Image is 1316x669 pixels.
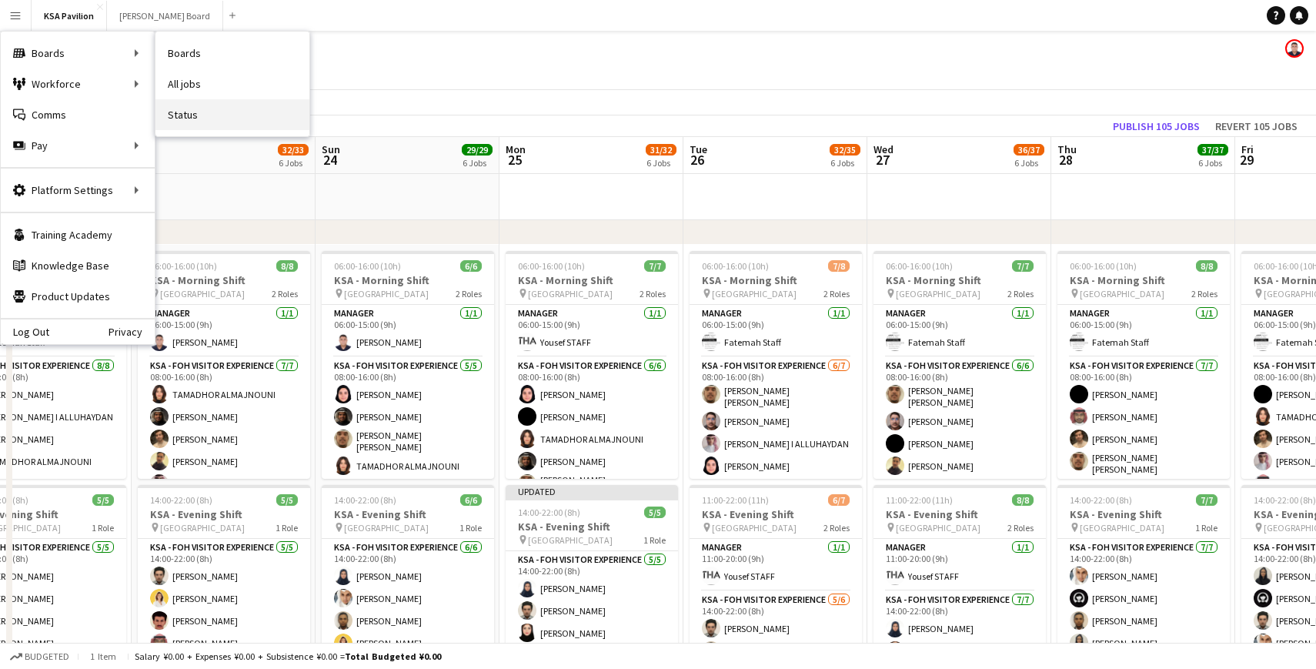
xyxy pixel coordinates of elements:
[1080,288,1164,299] span: [GEOGRAPHIC_DATA]
[1014,144,1044,156] span: 36/37
[334,260,401,272] span: 06:00-16:00 (10h)
[1107,116,1206,136] button: Publish 105 jobs
[138,251,310,479] app-job-card: 06:00-16:00 (10h)8/8KSA - Morning Shift [GEOGRAPHIC_DATA]2 RolesManager1/106:00-15:00 (9h)[PERSON...
[702,260,769,272] span: 06:00-16:00 (10h)
[1239,151,1254,169] span: 29
[1241,142,1254,156] span: Fri
[459,522,482,534] span: 1 Role
[1,99,155,130] a: Comms
[1014,157,1044,169] div: 6 Jobs
[322,507,494,521] h3: KSA - Evening Shift
[712,288,797,299] span: [GEOGRAPHIC_DATA]
[1,326,49,338] a: Log Out
[506,357,678,526] app-card-role: KSA - FOH Visitor Experience6/608:00-16:00 (8h)[PERSON_NAME][PERSON_NAME]TAMADHOR ALMAJNOUNI[PERS...
[1057,507,1230,521] h3: KSA - Evening Shift
[1254,494,1316,506] span: 14:00-22:00 (8h)
[690,251,862,479] app-job-card: 06:00-16:00 (10h)7/8KSA - Morning Shift [GEOGRAPHIC_DATA]2 RolesManager1/106:00-15:00 (9h)Fatemah...
[506,142,526,156] span: Mon
[1007,522,1034,534] span: 2 Roles
[278,144,309,156] span: 32/33
[690,539,862,591] app-card-role: Manager1/111:00-20:00 (9h)Yousef STAFF
[1285,39,1304,58] app-user-avatar: Hussein Al Najjar
[160,288,245,299] span: [GEOGRAPHIC_DATA]
[828,494,850,506] span: 6/7
[25,651,69,662] span: Budgeted
[1057,273,1230,287] h3: KSA - Morning Shift
[646,157,676,169] div: 6 Jobs
[1197,144,1228,156] span: 37/37
[1,38,155,69] div: Boards
[155,69,309,99] a: All jobs
[1198,157,1227,169] div: 6 Jobs
[1057,251,1230,479] app-job-card: 06:00-16:00 (10h)8/8KSA - Morning Shift [GEOGRAPHIC_DATA]2 RolesManager1/106:00-15:00 (9h)Fatemah...
[8,648,72,665] button: Budgeted
[690,305,862,357] app-card-role: Manager1/106:00-15:00 (9h)Fatemah Staff
[1,175,155,206] div: Platform Settings
[690,142,707,156] span: Tue
[322,251,494,479] app-job-card: 06:00-16:00 (10h)6/6KSA - Morning Shift [GEOGRAPHIC_DATA]2 RolesManager1/106:00-15:00 (9h)[PERSON...
[92,494,114,506] span: 5/5
[456,288,482,299] span: 2 Roles
[462,144,493,156] span: 29/29
[460,494,482,506] span: 6/6
[518,507,580,518] span: 14:00-22:00 (8h)
[823,522,850,534] span: 2 Roles
[506,520,678,534] h3: KSA - Evening Shift
[279,157,308,169] div: 6 Jobs
[1055,151,1077,169] span: 28
[830,144,860,156] span: 32/35
[690,507,862,521] h3: KSA - Evening Shift
[150,260,217,272] span: 06:00-16:00 (10h)
[155,99,309,130] a: Status
[643,534,666,546] span: 1 Role
[873,357,1046,526] app-card-role: KSA - FOH Visitor Experience6/608:00-16:00 (8h)[PERSON_NAME] [PERSON_NAME][PERSON_NAME][PERSON_NA...
[319,151,340,169] span: 24
[871,151,893,169] span: 27
[1209,116,1304,136] button: Revert 105 jobs
[345,651,441,662] span: Total Budgeted ¥0.00
[506,251,678,479] app-job-card: 06:00-16:00 (10h)7/7KSA - Morning Shift [GEOGRAPHIC_DATA]2 RolesManager1/106:00-15:00 (9h)Yousef ...
[886,494,953,506] span: 11:00-22:00 (11h)
[828,260,850,272] span: 7/8
[506,273,678,287] h3: KSA - Morning Shift
[109,326,155,338] a: Privacy
[1195,522,1217,534] span: 1 Role
[150,494,212,506] span: 14:00-22:00 (8h)
[138,273,310,287] h3: KSA - Morning Shift
[1191,288,1217,299] span: 2 Roles
[873,539,1046,591] app-card-role: Manager1/111:00-20:00 (9h)Yousef STAFF
[896,288,980,299] span: [GEOGRAPHIC_DATA]
[896,522,980,534] span: [GEOGRAPHIC_DATA]
[873,273,1046,287] h3: KSA - Morning Shift
[1070,494,1132,506] span: 14:00-22:00 (8h)
[873,305,1046,357] app-card-role: Manager1/106:00-15:00 (9h)Fatemah Staff
[873,142,893,156] span: Wed
[138,507,310,521] h3: KSA - Evening Shift
[1,250,155,281] a: Knowledge Base
[107,1,223,31] button: [PERSON_NAME] Board
[276,522,298,534] span: 1 Role
[1,69,155,99] div: Workforce
[1196,260,1217,272] span: 8/8
[463,157,492,169] div: 6 Jobs
[460,260,482,272] span: 6/6
[1007,288,1034,299] span: 2 Roles
[873,251,1046,479] app-job-card: 06:00-16:00 (10h)7/7KSA - Morning Shift [GEOGRAPHIC_DATA]2 RolesManager1/106:00-15:00 (9h)Fatemah...
[528,288,613,299] span: [GEOGRAPHIC_DATA]
[503,151,526,169] span: 25
[1012,494,1034,506] span: 8/8
[640,288,666,299] span: 2 Roles
[506,305,678,357] app-card-role: Manager1/106:00-15:00 (9h)Yousef STAFF
[644,507,666,518] span: 5/5
[690,357,862,548] app-card-role: KSA - FOH Visitor Experience6/708:00-16:00 (8h)[PERSON_NAME] [PERSON_NAME][PERSON_NAME][PERSON_NA...
[1057,142,1077,156] span: Thu
[272,288,298,299] span: 2 Roles
[92,522,114,534] span: 1 Role
[322,142,340,156] span: Sun
[1,219,155,250] a: Training Academy
[528,534,613,546] span: [GEOGRAPHIC_DATA]
[138,305,310,357] app-card-role: Manager1/106:00-15:00 (9h)[PERSON_NAME]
